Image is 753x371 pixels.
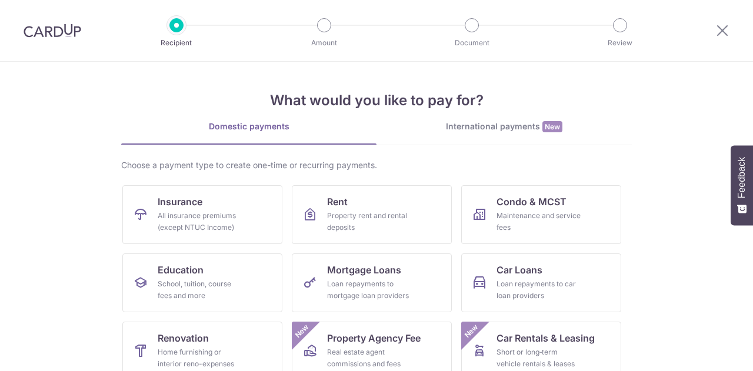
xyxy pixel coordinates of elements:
[428,37,515,49] p: Document
[461,185,621,244] a: Condo & MCSTMaintenance and service fees
[327,195,348,209] span: Rent
[461,253,621,312] a: Car LoansLoan repayments to car loan providers
[497,331,595,345] span: Car Rentals & Leasing
[327,263,401,277] span: Mortgage Loans
[121,159,632,171] div: Choose a payment type to create one-time or recurring payments.
[497,210,581,233] div: Maintenance and service fees
[121,90,632,111] h4: What would you like to pay for?
[133,37,220,49] p: Recipient
[327,346,412,370] div: Real estate agent commissions and fees
[292,185,452,244] a: RentProperty rent and rental deposits
[327,210,412,233] div: Property rent and rental deposits
[122,253,282,312] a: EducationSchool, tuition, course fees and more
[737,157,747,198] span: Feedback
[121,121,376,132] div: Domestic payments
[281,37,368,49] p: Amount
[158,210,242,233] div: All insurance premiums (except NTUC Income)
[577,37,664,49] p: Review
[462,322,481,341] span: New
[542,121,562,132] span: New
[292,322,312,341] span: New
[497,278,581,302] div: Loan repayments to car loan providers
[678,336,741,365] iframe: Opens a widget where you can find more information
[158,195,202,209] span: Insurance
[497,263,542,277] span: Car Loans
[24,24,81,38] img: CardUp
[327,331,421,345] span: Property Agency Fee
[497,195,567,209] span: Condo & MCST
[497,346,581,370] div: Short or long‑term vehicle rentals & leases
[292,253,452,312] a: Mortgage LoansLoan repayments to mortgage loan providers
[376,121,632,133] div: International payments
[327,278,412,302] div: Loan repayments to mortgage loan providers
[158,263,204,277] span: Education
[158,331,209,345] span: Renovation
[158,346,242,370] div: Home furnishing or interior reno-expenses
[731,145,753,225] button: Feedback - Show survey
[158,278,242,302] div: School, tuition, course fees and more
[122,185,282,244] a: InsuranceAll insurance premiums (except NTUC Income)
